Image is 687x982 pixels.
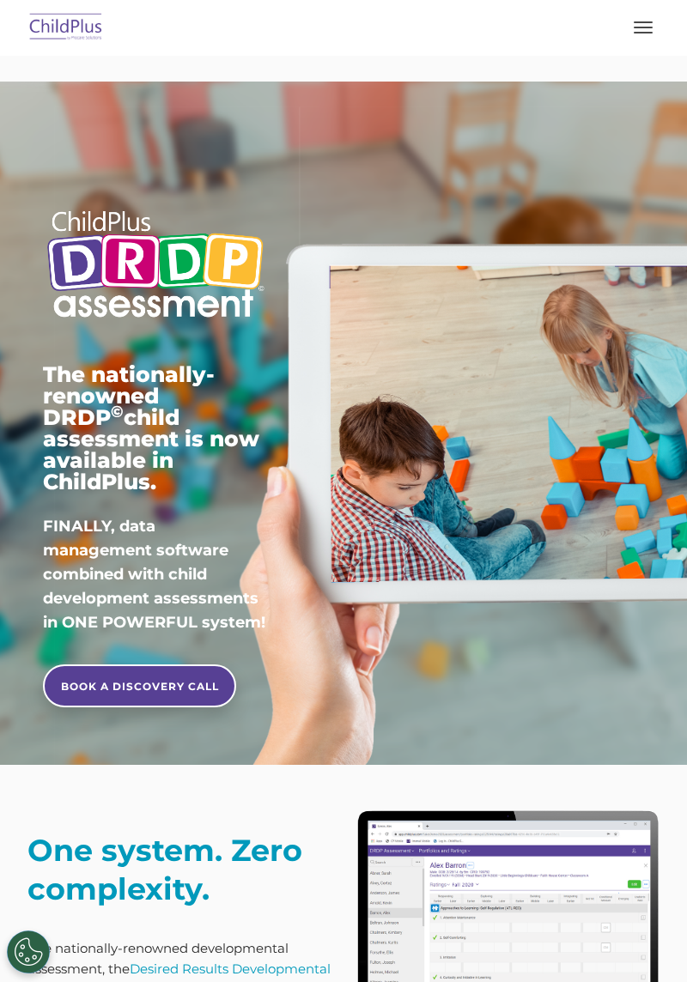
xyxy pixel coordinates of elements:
[26,8,106,48] img: ChildPlus by Procare Solutions
[111,402,124,421] sup: ©
[7,930,50,973] button: Cookies Settings
[27,832,302,907] strong: One system. Zero complexity.
[43,517,265,632] span: FINALLY, data management software combined with child development assessments in ONE POWERFUL sys...
[43,361,259,494] span: The nationally-renowned DRDP child assessment is now available in ChildPlus.
[43,197,268,334] img: Copyright - DRDP Logo Light
[43,664,236,707] a: BOOK A DISCOVERY CALL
